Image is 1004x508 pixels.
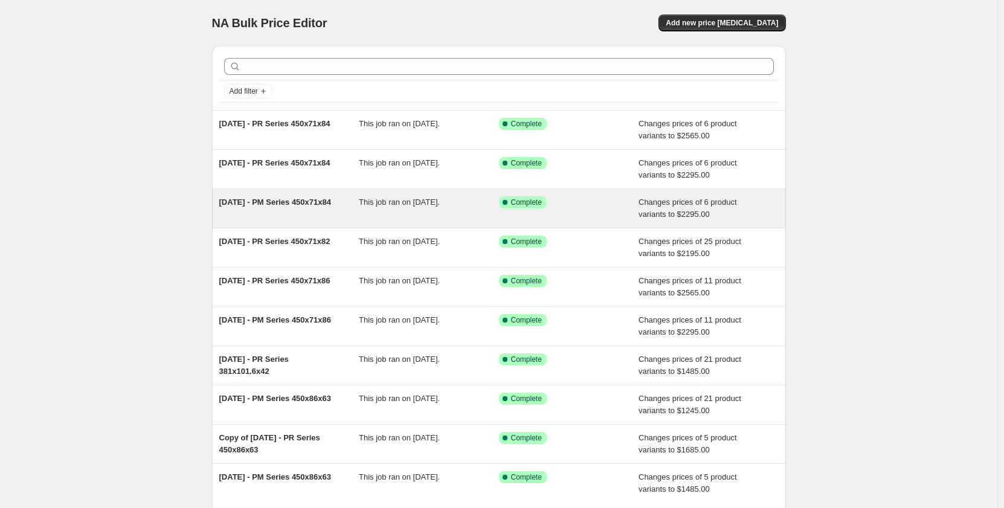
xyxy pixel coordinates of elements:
[359,119,440,128] span: This job ran on [DATE].
[639,315,741,336] span: Changes prices of 11 product variants to $2295.00
[639,158,737,179] span: Changes prices of 6 product variants to $2295.00
[639,119,737,140] span: Changes prices of 6 product variants to $2565.00
[219,276,330,285] span: [DATE] - PR Series 450x71x86
[359,237,440,246] span: This job ran on [DATE].
[219,355,289,376] span: [DATE] - PR Series 381x101.6x42
[219,158,330,167] span: [DATE] - PR Series 450x71x84
[511,433,542,443] span: Complete
[511,355,542,364] span: Complete
[359,315,440,324] span: This job ran on [DATE].
[511,315,542,325] span: Complete
[639,472,737,494] span: Changes prices of 5 product variants to $1485.00
[639,433,737,454] span: Changes prices of 5 product variants to $1685.00
[639,237,741,258] span: Changes prices of 25 product variants to $2195.00
[219,315,331,324] span: [DATE] - PM Series 450x71x86
[219,237,330,246] span: [DATE] - PR Series 450x71x82
[359,198,440,207] span: This job ran on [DATE].
[666,18,778,28] span: Add new price [MEDICAL_DATA]
[359,433,440,442] span: This job ran on [DATE].
[511,472,542,482] span: Complete
[359,472,440,481] span: This job ran on [DATE].
[639,355,741,376] span: Changes prices of 21 product variants to $1485.00
[511,158,542,168] span: Complete
[511,394,542,404] span: Complete
[219,472,331,481] span: [DATE] - PM Series 450x86x63
[219,119,330,128] span: [DATE] - PR Series 450x71x84
[230,86,258,96] span: Add filter
[359,158,440,167] span: This job ran on [DATE].
[639,198,737,219] span: Changes prices of 6 product variants to $2295.00
[639,394,741,415] span: Changes prices of 21 product variants to $1245.00
[658,14,785,31] button: Add new price [MEDICAL_DATA]
[511,198,542,207] span: Complete
[212,16,327,30] span: NA Bulk Price Editor
[219,198,331,207] span: [DATE] - PM Series 450x71x84
[511,119,542,129] span: Complete
[219,394,331,403] span: [DATE] - PM Series 450x86x63
[359,355,440,364] span: This job ran on [DATE].
[219,433,320,454] span: Copy of [DATE] - PR Series 450x86x63
[511,276,542,286] span: Complete
[359,276,440,285] span: This job ran on [DATE].
[359,394,440,403] span: This job ran on [DATE].
[224,84,272,98] button: Add filter
[511,237,542,246] span: Complete
[639,276,741,297] span: Changes prices of 11 product variants to $2565.00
